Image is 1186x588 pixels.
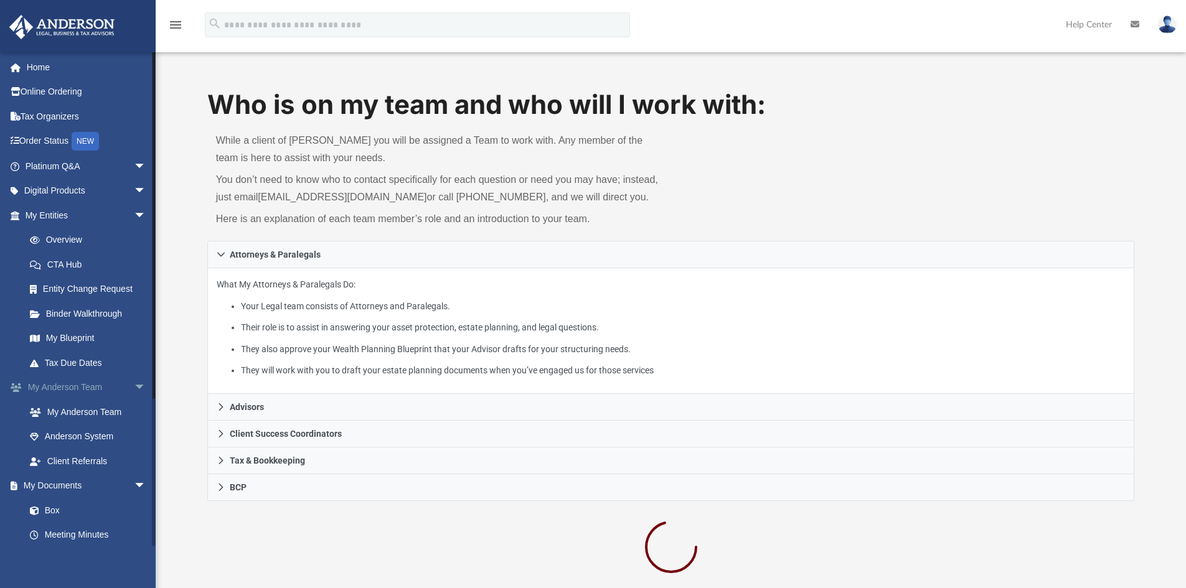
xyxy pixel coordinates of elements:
[258,192,426,202] a: [EMAIL_ADDRESS][DOMAIN_NAME]
[217,277,1126,378] p: What My Attorneys & Paralegals Do:
[207,474,1135,501] a: BCP
[17,424,165,449] a: Anderson System
[134,203,159,228] span: arrow_drop_down
[17,228,165,253] a: Overview
[6,15,118,39] img: Anderson Advisors Platinum Portal
[9,80,165,105] a: Online Ordering
[9,474,159,498] a: My Documentsarrow_drop_down
[134,474,159,499] span: arrow_drop_down
[216,210,662,228] p: Here is an explanation of each team member’s role and an introduction to your team.
[9,154,165,179] a: Platinum Q&Aarrow_drop_down
[9,55,165,80] a: Home
[207,447,1135,474] a: Tax & Bookkeeping
[17,350,165,375] a: Tax Due Dates
[17,449,165,474] a: Client Referrals
[207,268,1135,394] div: Attorneys & Paralegals
[207,241,1135,268] a: Attorneys & Paralegals
[134,375,159,401] span: arrow_drop_down
[9,179,165,203] a: Digital Productsarrow_drop_down
[17,252,165,277] a: CTA Hub
[17,326,159,351] a: My Blueprint
[230,456,305,465] span: Tax & Bookkeeping
[168,17,183,32] i: menu
[230,483,247,492] span: BCP
[208,17,222,30] i: search
[134,154,159,179] span: arrow_drop_down
[216,171,662,206] p: You don’t need to know who to contact specifically for each question or need you may have; instea...
[241,363,1125,378] li: They will work with you to draft your estate planning documents when you’ve engaged us for those ...
[72,132,99,151] div: NEW
[9,203,165,228] a: My Entitiesarrow_drop_down
[216,132,662,167] p: While a client of [PERSON_NAME] you will be assigned a Team to work with. Any member of the team ...
[9,375,165,400] a: My Anderson Teamarrow_drop_down
[17,399,159,424] a: My Anderson Team
[17,301,165,326] a: Binder Walkthrough
[230,250,321,259] span: Attorneys & Paralegals
[134,179,159,204] span: arrow_drop_down
[241,320,1125,335] li: Their role is to assist in answering your asset protection, estate planning, and legal questions.
[241,342,1125,357] li: They also approve your Wealth Planning Blueprint that your Advisor drafts for your structuring ne...
[9,104,165,129] a: Tax Organizers
[17,277,165,302] a: Entity Change Request
[168,24,183,32] a: menu
[17,498,153,523] a: Box
[1158,16,1177,34] img: User Pic
[207,86,1135,123] h1: Who is on my team and who will I work with:
[230,403,264,411] span: Advisors
[207,421,1135,447] a: Client Success Coordinators
[230,429,342,438] span: Client Success Coordinators
[241,299,1125,314] li: Your Legal team consists of Attorneys and Paralegals.
[207,394,1135,421] a: Advisors
[9,129,165,154] a: Order StatusNEW
[17,523,159,548] a: Meeting Minutes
